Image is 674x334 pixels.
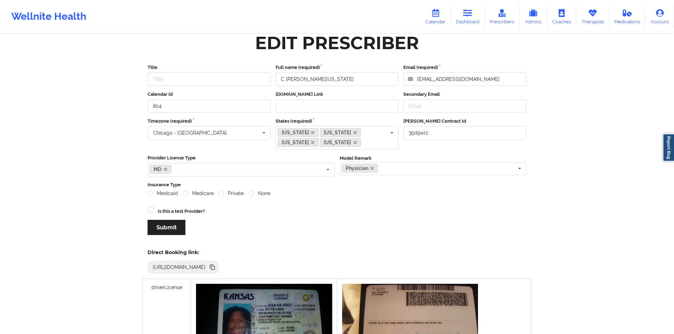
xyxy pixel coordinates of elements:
[150,264,208,271] div: [URL][DOMAIN_NAME]
[403,91,526,98] label: Secondary Email
[148,154,335,162] label: Provider License Type
[403,126,526,140] input: Deel Contract Id
[403,72,526,86] input: Email address
[403,118,526,125] label: [PERSON_NAME] Contract Id
[645,5,674,28] a: Account
[148,118,271,125] label: Timezone (required)
[148,72,271,86] input: Title
[403,64,526,71] label: Email (required)
[576,5,609,28] a: Therapists
[148,64,271,71] label: Title
[148,249,219,256] h5: Direct Booking link:
[278,128,319,137] a: [US_STATE]
[403,99,526,113] input: Email
[485,5,520,28] a: Prescribers
[249,191,270,197] label: None
[148,99,271,113] input: Calendar Id
[420,5,451,28] a: Calendar
[451,5,485,28] a: Dashboard
[320,128,361,137] a: [US_STATE]
[663,134,674,162] a: Report Bug
[278,138,319,147] a: [US_STATE]
[219,191,244,197] label: Private
[276,91,399,98] label: [DOMAIN_NAME] Link
[148,91,271,98] label: Calendar Id
[148,220,185,235] button: Submit
[183,191,214,197] label: Medicare
[320,138,361,147] a: [US_STATE]
[150,165,171,174] a: MD
[276,72,399,86] input: Full name
[342,164,378,172] a: Physician
[519,5,547,28] a: Admins
[276,118,399,125] label: States (required)
[158,208,205,215] label: Is this a test Provider?
[148,181,526,188] label: Insurance Type
[609,5,646,28] a: Medications
[340,155,371,162] label: Model Remark
[255,32,419,54] div: Edit Prescriber
[276,64,399,71] label: Full name (required)
[153,130,227,135] div: Chicago - [GEOGRAPHIC_DATA]
[148,191,178,197] label: Medicaid
[547,5,576,28] a: Coaches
